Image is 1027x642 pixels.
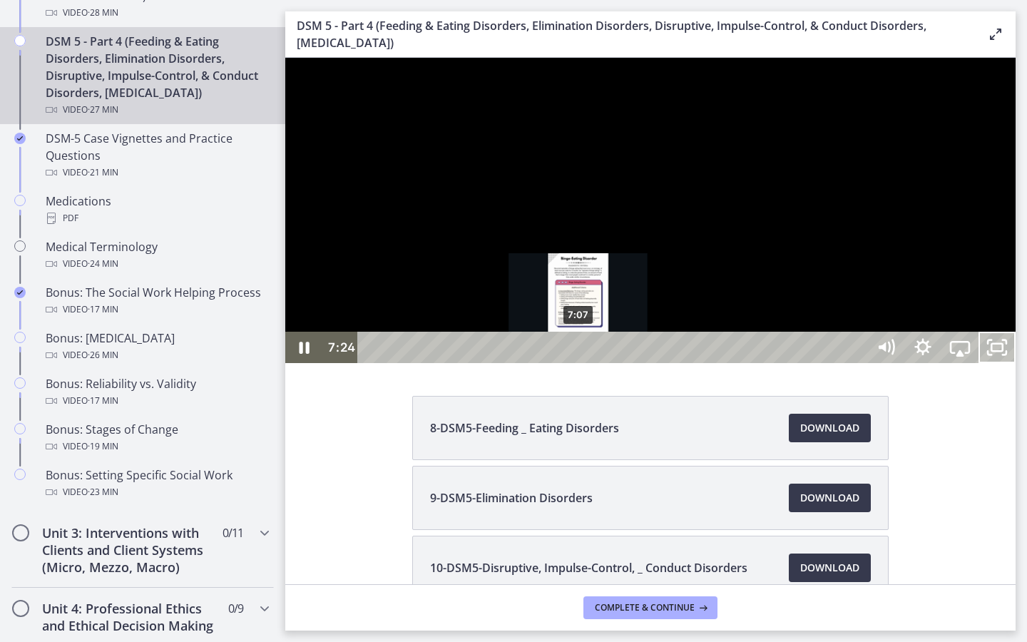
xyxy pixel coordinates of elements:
h2: Unit 4: Professional Ethics and Ethical Decision Making [42,600,216,634]
div: Video [46,255,268,272]
span: · 28 min [88,4,118,21]
a: Download [789,554,871,582]
span: · 19 min [88,438,118,455]
span: · 27 min [88,101,118,118]
div: Bonus: Reliability vs. Validity [46,375,268,409]
div: DSM-5 Case Vignettes and Practice Questions [46,130,268,181]
button: Mute [582,274,619,305]
button: Show settings menu [619,274,656,305]
h2: Unit 3: Interventions with Clients and Client Systems (Micro, Mezzo, Macro) [42,524,216,576]
span: Download [800,419,859,437]
span: · 24 min [88,255,118,272]
div: Video [46,392,268,409]
div: Bonus: Setting Specific Social Work [46,467,268,501]
span: Complete & continue [595,602,695,613]
iframe: Video Lesson [285,58,1016,363]
div: Medications [46,193,268,227]
i: Completed [14,133,26,144]
span: · 21 min [88,164,118,181]
i: Completed [14,287,26,298]
span: Download [800,489,859,506]
div: DSM 5 - Part 4 (Feeding & Eating Disorders, Elimination Disorders, Disruptive, Impulse-Control, &... [46,33,268,118]
div: Video [46,164,268,181]
a: Download [789,484,871,512]
div: PDF [46,210,268,227]
div: Medical Terminology [46,238,268,272]
span: · 23 min [88,484,118,501]
span: 10-DSM5-Disruptive, Impulse-Control, _ Conduct Disorders [430,559,747,576]
span: 9-DSM5-Elimination Disorders [430,489,593,506]
div: Video [46,438,268,455]
div: Bonus: The Social Work Helping Process [46,284,268,318]
div: Video [46,4,268,21]
div: Video [46,101,268,118]
span: Download [800,559,859,576]
div: Bonus: [MEDICAL_DATA] [46,330,268,364]
span: 8-DSM5-Feeding _ Eating Disorders [430,419,619,437]
h3: DSM 5 - Part 4 (Feeding & Eating Disorders, Elimination Disorders, Disruptive, Impulse-Control, &... [297,17,964,51]
span: · 26 min [88,347,118,364]
span: · 17 min [88,301,118,318]
div: Video [46,484,268,501]
button: Airplay [656,274,693,305]
div: Video [46,347,268,364]
span: · 17 min [88,392,118,409]
div: Video [46,301,268,318]
span: 0 / 9 [228,600,243,617]
span: 0 / 11 [223,524,243,541]
button: Unfullscreen [693,274,730,305]
button: Complete & continue [583,596,717,619]
div: Bonus: Stages of Change [46,421,268,455]
a: Download [789,414,871,442]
